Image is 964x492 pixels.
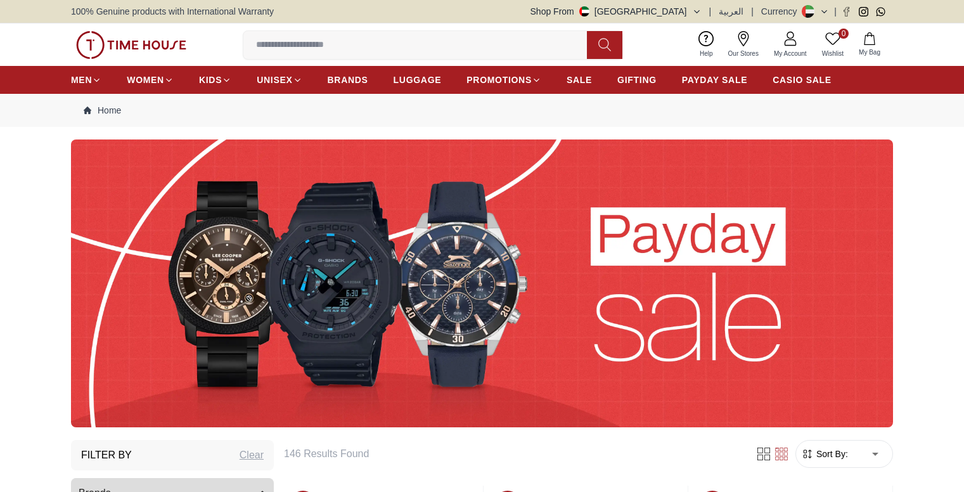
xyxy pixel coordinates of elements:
span: PAYDAY SALE [682,74,747,86]
a: Home [84,104,121,117]
span: My Bag [854,48,885,57]
img: United Arab Emirates [579,6,589,16]
a: SALE [567,68,592,91]
span: MEN [71,74,92,86]
span: LUGGAGE [394,74,442,86]
a: Instagram [859,7,868,16]
button: My Bag [851,30,888,60]
a: MEN [71,68,101,91]
a: Facebook [842,7,851,16]
a: CASIO SALE [773,68,832,91]
a: Help [692,29,721,61]
a: LUGGAGE [394,68,442,91]
span: My Account [769,49,812,58]
button: Sort By: [801,448,848,460]
span: 0 [839,29,849,39]
span: GIFTING [617,74,657,86]
span: BRANDS [328,74,368,86]
span: | [834,5,837,18]
span: KIDS [199,74,222,86]
span: Our Stores [723,49,764,58]
a: GIFTING [617,68,657,91]
span: UNISEX [257,74,292,86]
nav: Breadcrumb [71,94,893,127]
a: KIDS [199,68,231,91]
img: ... [71,139,893,427]
a: WOMEN [127,68,174,91]
a: PROMOTIONS [466,68,541,91]
a: PAYDAY SALE [682,68,747,91]
span: Sort By: [814,448,848,460]
h3: Filter By [81,448,132,463]
a: 0Wishlist [814,29,851,61]
a: Whatsapp [876,7,885,16]
a: BRANDS [328,68,368,91]
span: | [751,5,754,18]
button: العربية [719,5,743,18]
span: SALE [567,74,592,86]
a: Our Stores [721,29,766,61]
span: 100% Genuine products with International Warranty [71,5,274,18]
a: UNISEX [257,68,302,91]
span: Help [695,49,718,58]
div: Currency [761,5,802,18]
span: PROMOTIONS [466,74,532,86]
span: Wishlist [817,49,849,58]
span: CASIO SALE [773,74,832,86]
h6: 146 Results Found [284,446,740,462]
button: Shop From[GEOGRAPHIC_DATA] [530,5,702,18]
span: WOMEN [127,74,164,86]
img: ... [76,31,186,59]
span: | [709,5,712,18]
div: Clear [240,448,264,463]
